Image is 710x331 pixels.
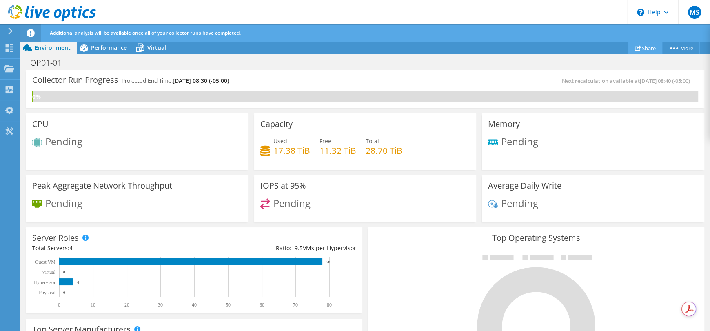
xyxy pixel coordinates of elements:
[488,181,561,190] h3: Average Daily Write
[32,233,79,242] h3: Server Roles
[662,42,700,54] a: More
[319,137,331,145] span: Free
[637,9,644,16] svg: \n
[327,302,332,308] text: 80
[50,29,241,36] span: Additional analysis will be available once all of your collector runs have completed.
[124,302,129,308] text: 20
[45,196,82,209] span: Pending
[260,120,293,129] h3: Capacity
[33,280,55,285] text: Hypervisor
[366,146,402,155] h4: 28.70 TiB
[27,58,74,67] h1: OP01-01
[32,92,33,101] div: 0%
[45,135,82,148] span: Pending
[69,244,73,252] span: 4
[488,120,520,129] h3: Memory
[562,77,694,84] span: Next recalculation available at
[291,244,303,252] span: 19.5
[640,77,690,84] span: [DATE] 08:40 (-05:00)
[91,302,95,308] text: 10
[226,302,231,308] text: 50
[192,302,197,308] text: 40
[688,6,701,19] span: MS
[173,77,229,84] span: [DATE] 08:30 (-05:00)
[77,280,79,284] text: 4
[326,260,331,264] text: 78
[158,302,163,308] text: 30
[194,244,356,253] div: Ratio: VMs per Hypervisor
[91,44,127,51] span: Performance
[122,76,229,85] h4: Projected End Time:
[147,44,166,51] span: Virtual
[374,233,698,242] h3: Top Operating Systems
[273,196,311,209] span: Pending
[32,181,172,190] h3: Peak Aggregate Network Throughput
[260,302,264,308] text: 60
[273,146,310,155] h4: 17.38 TiB
[293,302,298,308] text: 70
[501,196,538,209] span: Pending
[273,137,287,145] span: Used
[35,259,55,265] text: Guest VM
[39,290,55,295] text: Physical
[366,137,379,145] span: Total
[35,44,71,51] span: Environment
[42,269,56,275] text: Virtual
[319,146,356,155] h4: 11.32 TiB
[63,291,65,295] text: 0
[63,270,65,274] text: 0
[260,181,306,190] h3: IOPS at 95%
[58,302,60,308] text: 0
[628,42,662,54] a: Share
[501,134,538,148] span: Pending
[32,120,49,129] h3: CPU
[32,244,194,253] div: Total Servers:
